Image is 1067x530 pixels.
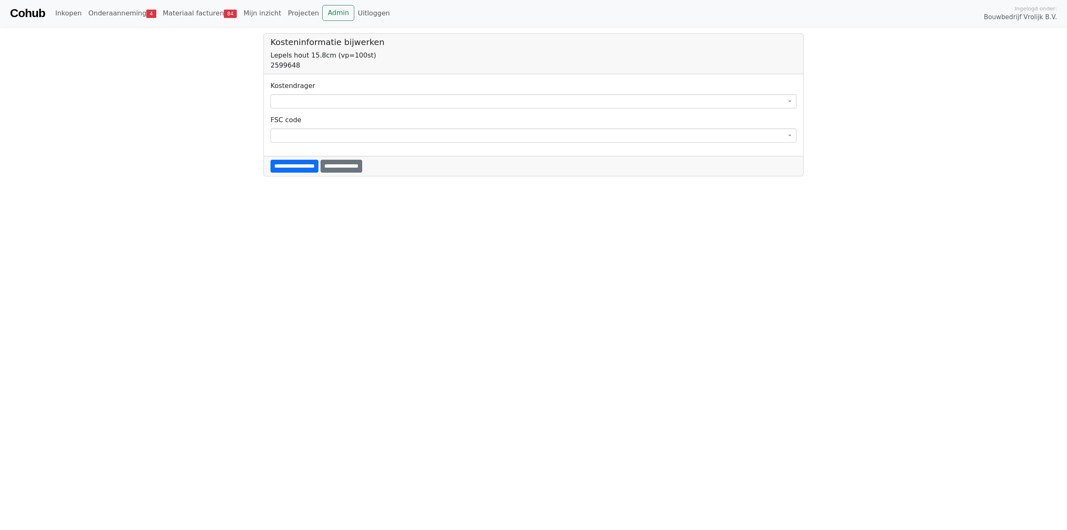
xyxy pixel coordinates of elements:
[1014,5,1057,13] span: Ingelogd onder:
[85,5,160,22] a: Onderaanneming4
[271,50,796,60] div: Lepels hout 15.8cm (vp=100st)
[354,5,393,22] a: Uitloggen
[160,5,240,22] a: Materiaal facturen84
[984,13,1057,22] span: Bouwbedrijf Vrolijk B.V.
[271,37,796,47] h5: Kosteninformatie bijwerken
[10,3,45,23] a: Cohub
[271,81,315,91] label: Kostendrager
[224,10,237,18] span: 84
[52,5,85,22] a: Inkopen
[285,5,323,22] a: Projecten
[271,115,301,125] label: FSC code
[271,60,796,70] div: 2599648
[146,10,156,18] span: 4
[322,5,354,21] a: Admin
[240,5,285,22] a: Mijn inzicht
